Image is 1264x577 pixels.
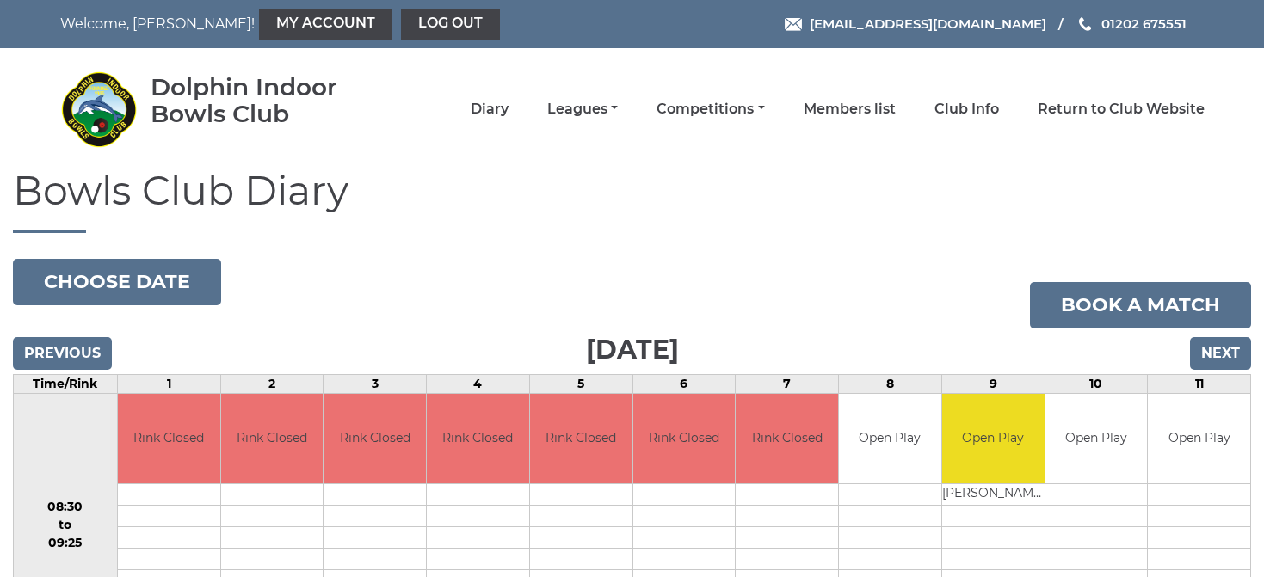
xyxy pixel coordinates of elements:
[259,9,392,40] a: My Account
[324,394,426,484] td: Rink Closed
[633,394,736,484] td: Rink Closed
[942,484,1045,506] td: [PERSON_NAME]
[839,374,942,393] td: 8
[14,374,118,393] td: Time/Rink
[839,394,941,484] td: Open Play
[941,374,1045,393] td: 9
[1079,17,1091,31] img: Phone us
[60,9,522,40] nav: Welcome, [PERSON_NAME]!
[1045,394,1148,484] td: Open Play
[324,374,427,393] td: 3
[804,100,896,119] a: Members list
[934,100,999,119] a: Club Info
[547,100,618,119] a: Leagues
[13,259,221,305] button: Choose date
[736,374,839,393] td: 7
[220,374,324,393] td: 2
[785,18,802,31] img: Email
[151,74,387,127] div: Dolphin Indoor Bowls Club
[1190,337,1251,370] input: Next
[1101,15,1187,32] span: 01202 675551
[1148,374,1251,393] td: 11
[401,9,500,40] a: Log out
[1038,100,1205,119] a: Return to Club Website
[427,374,530,393] td: 4
[657,100,764,119] a: Competitions
[13,337,112,370] input: Previous
[117,374,220,393] td: 1
[942,394,1045,484] td: Open Play
[1148,394,1250,484] td: Open Play
[530,394,632,484] td: Rink Closed
[1030,282,1251,328] a: Book a match
[1045,374,1148,393] td: 10
[736,394,838,484] td: Rink Closed
[427,394,529,484] td: Rink Closed
[13,169,1251,233] h1: Bowls Club Diary
[118,394,220,484] td: Rink Closed
[221,394,324,484] td: Rink Closed
[471,100,509,119] a: Diary
[785,14,1046,34] a: Email [EMAIL_ADDRESS][DOMAIN_NAME]
[60,71,138,148] img: Dolphin Indoor Bowls Club
[632,374,736,393] td: 6
[1076,14,1187,34] a: Phone us 01202 675551
[810,15,1046,32] span: [EMAIL_ADDRESS][DOMAIN_NAME]
[529,374,632,393] td: 5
